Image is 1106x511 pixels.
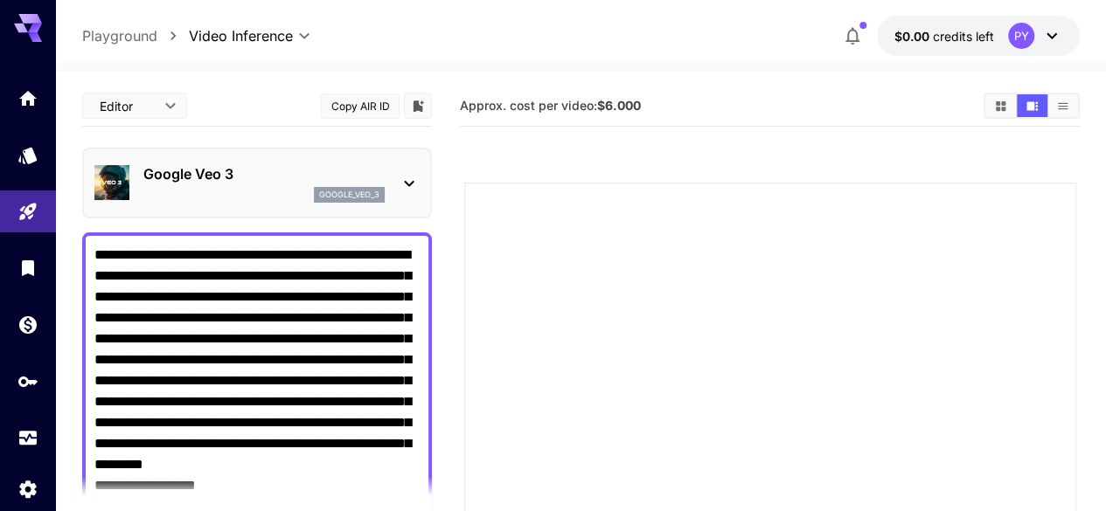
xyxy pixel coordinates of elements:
[17,314,38,335] div: Wallet
[877,16,1080,56] button: $0.00PY
[189,25,293,46] span: Video Inference
[1047,94,1078,117] button: Show videos in list view
[319,189,379,201] p: google_veo_3
[321,93,400,119] button: Copy AIR ID
[82,25,189,46] nav: breadcrumb
[17,144,38,166] div: Models
[410,95,426,116] button: Add to library
[984,93,1080,119] div: Show videos in grid viewShow videos in video viewShow videos in list view
[17,427,38,449] div: Usage
[94,156,420,210] div: Google Veo 3google_veo_3
[100,97,154,115] span: Editor
[17,478,38,500] div: Settings
[894,27,994,45] div: $0.00
[17,257,38,279] div: Library
[597,98,641,113] b: $6.000
[17,87,38,109] div: Home
[894,29,933,44] span: $0.00
[1017,94,1047,117] button: Show videos in video view
[143,163,385,184] p: Google Veo 3
[985,94,1016,117] button: Show videos in grid view
[17,201,38,223] div: Playground
[82,25,157,46] a: Playground
[933,29,994,44] span: credits left
[17,370,38,392] div: API Keys
[1008,23,1034,49] div: PY
[460,98,641,113] span: Approx. cost per video:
